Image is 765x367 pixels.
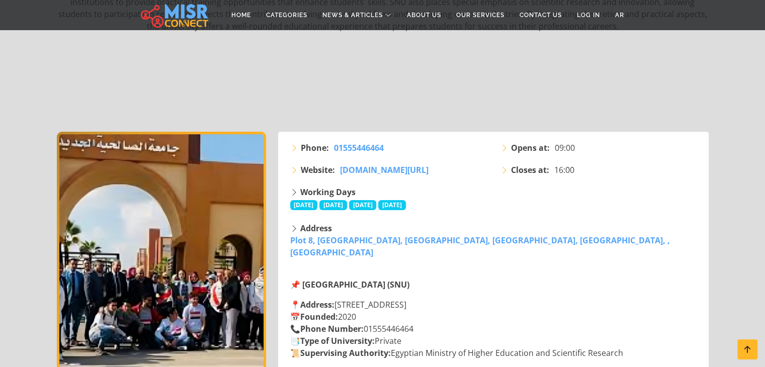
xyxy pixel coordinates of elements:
[319,200,347,210] span: [DATE]
[608,6,632,25] a: AR
[259,6,315,25] a: Categories
[399,6,449,25] a: About Us
[378,200,406,210] span: [DATE]
[334,142,384,153] span: 01555446464
[300,223,332,234] strong: Address
[290,279,409,290] strong: 📌 [GEOGRAPHIC_DATA] (SNU)
[340,164,429,176] a: [DOMAIN_NAME][URL]
[300,347,391,358] strong: Supervising Authority:
[141,3,208,28] img: main.misr_connect
[290,235,670,258] a: Plot 8, [GEOGRAPHIC_DATA], [GEOGRAPHIC_DATA], [GEOGRAPHIC_DATA], [GEOGRAPHIC_DATA], , [GEOGRAPHIC...
[224,6,259,25] a: Home
[301,164,335,176] strong: Website:
[555,142,575,154] span: 09:00
[512,6,569,25] a: Contact Us
[300,299,334,310] strong: Address:
[511,142,550,154] strong: Opens at:
[554,164,574,176] span: 16:00
[290,299,699,359] p: 📍 [STREET_ADDRESS] 📅 2020 📞 01555446464 📑 Private 📜 Egyptian Ministry of Higher Education and Sci...
[300,323,364,334] strong: Phone Number:
[569,6,608,25] a: Log in
[449,6,512,25] a: Our Services
[300,335,375,346] strong: Type of University:
[290,200,318,210] span: [DATE]
[315,6,399,25] a: News & Articles
[301,142,329,154] strong: Phone:
[322,11,383,20] span: News & Articles
[300,187,356,198] strong: Working Days
[334,142,384,154] a: 01555446464
[349,200,377,210] span: [DATE]
[511,164,549,176] strong: Closes at:
[300,311,338,322] strong: Founded:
